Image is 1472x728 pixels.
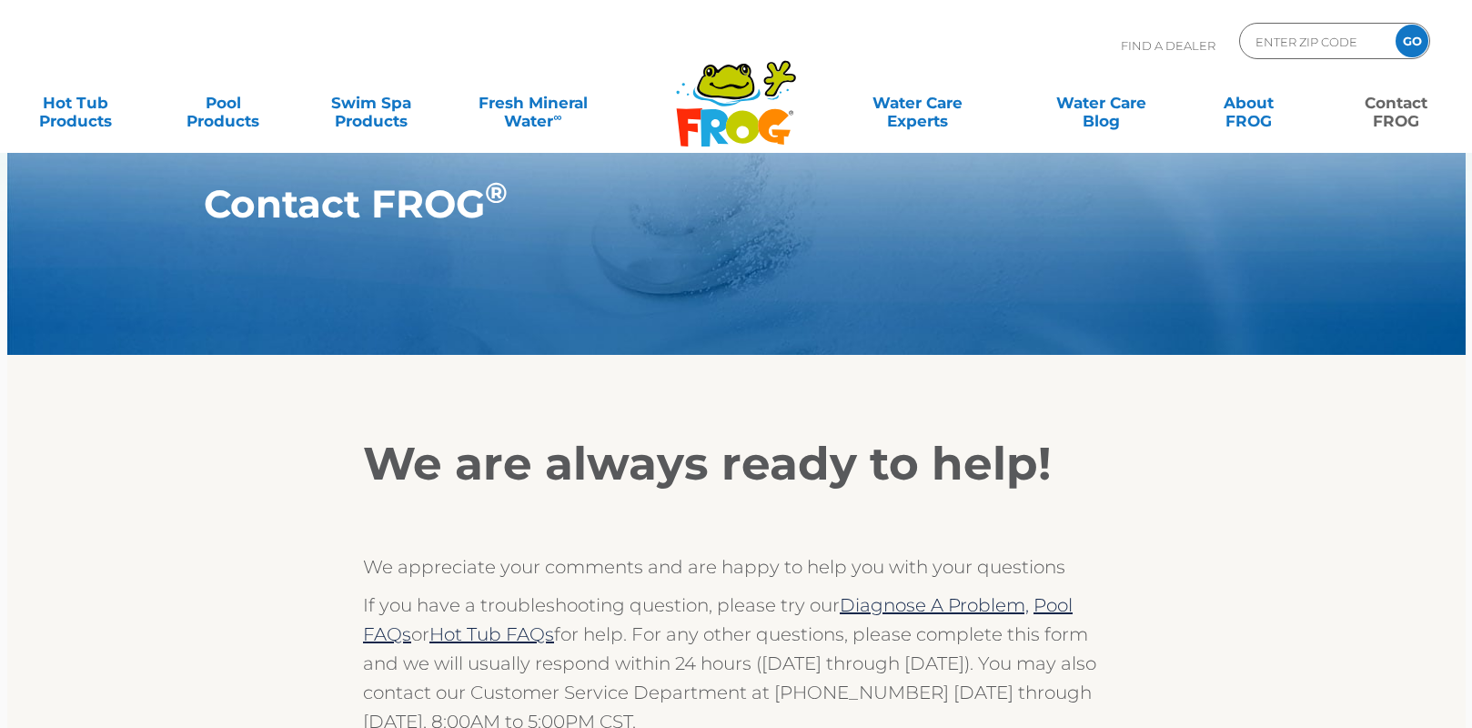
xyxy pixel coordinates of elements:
[485,176,508,210] sup: ®
[18,85,133,121] a: Hot TubProducts
[1121,23,1215,68] p: Find A Dealer
[314,85,428,121] a: Swim SpaProducts
[666,36,806,147] img: Frog Products Logo
[840,594,1029,616] a: Diagnose A Problem,
[1339,85,1454,121] a: ContactFROG
[429,623,554,645] a: Hot Tub FAQs
[824,85,1011,121] a: Water CareExperts
[1044,85,1158,121] a: Water CareBlog
[553,110,561,124] sup: ∞
[1254,28,1376,55] input: Zip Code Form
[204,182,1184,226] h1: Contact FROG
[363,552,1109,581] p: We appreciate your comments and are happy to help you with your questions
[1191,85,1306,121] a: AboutFROG
[166,85,280,121] a: PoolProducts
[1396,25,1428,57] input: GO
[363,437,1109,491] h2: We are always ready to help!
[461,85,605,121] a: Fresh MineralWater∞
